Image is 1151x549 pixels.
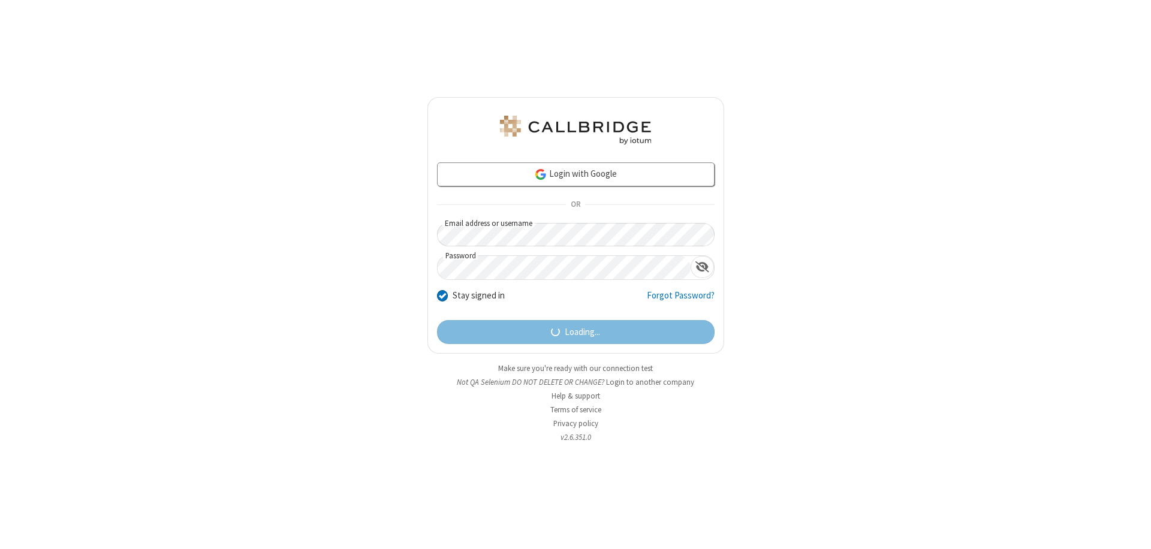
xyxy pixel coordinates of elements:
span: OR [566,197,585,213]
input: Password [438,256,691,279]
span: Loading... [565,325,600,339]
label: Stay signed in [453,289,505,303]
a: Forgot Password? [647,289,715,312]
button: Login to another company [606,376,694,388]
div: Show password [691,256,714,278]
li: Not QA Selenium DO NOT DELETE OR CHANGE? [427,376,724,388]
img: google-icon.png [534,168,547,181]
input: Email address or username [437,223,715,246]
a: Terms of service [550,405,601,415]
a: Make sure you're ready with our connection test [498,363,653,373]
img: QA Selenium DO NOT DELETE OR CHANGE [498,116,653,144]
button: Loading... [437,320,715,344]
a: Login with Google [437,162,715,186]
li: v2.6.351.0 [427,432,724,443]
a: Help & support [552,391,600,401]
a: Privacy policy [553,418,598,429]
